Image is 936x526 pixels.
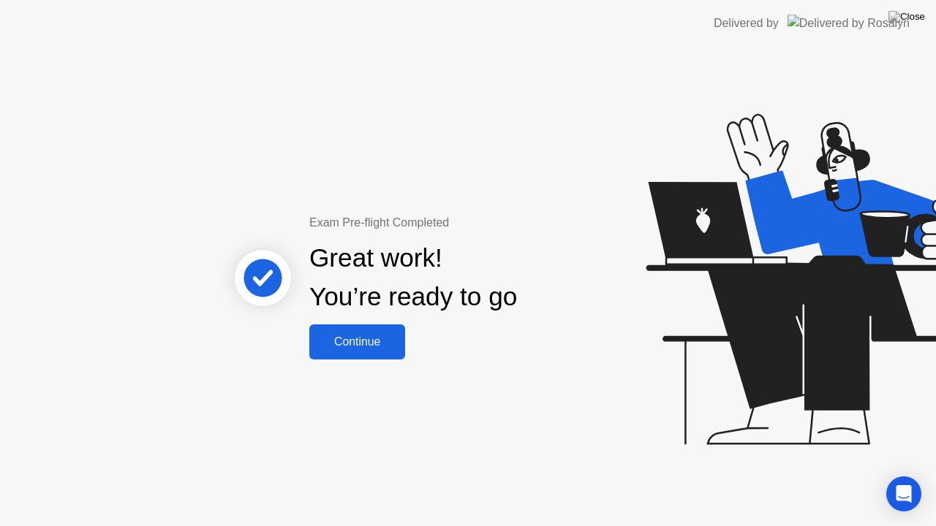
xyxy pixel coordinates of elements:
div: Continue [314,335,401,348]
div: Great work! You’re ready to go [309,239,517,316]
img: Close [888,11,925,23]
button: Continue [309,324,405,359]
img: Delivered by Rosalyn [788,15,910,31]
div: Delivered by [714,15,779,32]
div: Exam Pre-flight Completed [309,214,611,232]
div: Open Intercom Messenger [886,476,921,511]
